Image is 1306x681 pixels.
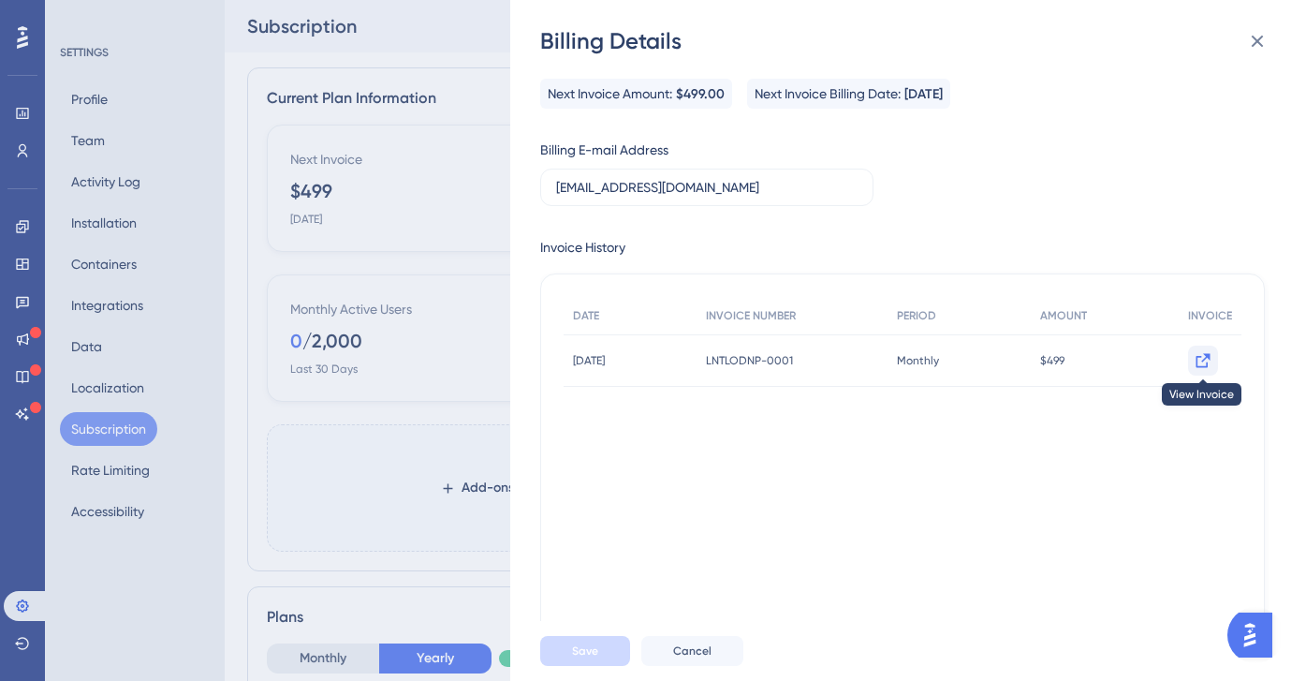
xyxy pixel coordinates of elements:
[755,82,901,105] span: Next Invoice Billing Date:
[641,636,743,666] button: Cancel
[556,177,858,198] input: E-mail
[572,644,598,659] span: Save
[1040,308,1087,323] span: AMOUNT
[548,82,672,105] span: Next Invoice Amount:
[1188,308,1232,323] span: INVOICE
[540,139,668,161] div: Billing E-mail Address
[1040,353,1064,368] span: $499
[706,308,796,323] span: INVOICE NUMBER
[673,644,712,659] span: Cancel
[706,353,793,368] span: LNTLODNP-0001
[897,308,936,323] span: PERIOD
[573,308,599,323] span: DATE
[540,636,630,666] button: Save
[540,26,1280,56] div: Billing Details
[904,83,943,106] span: [DATE]
[676,83,725,106] span: $499.00
[540,236,625,259] div: Invoice History
[573,353,605,368] span: [DATE]
[1227,607,1284,663] iframe: UserGuiding AI Assistant Launcher
[897,353,939,368] span: Monthly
